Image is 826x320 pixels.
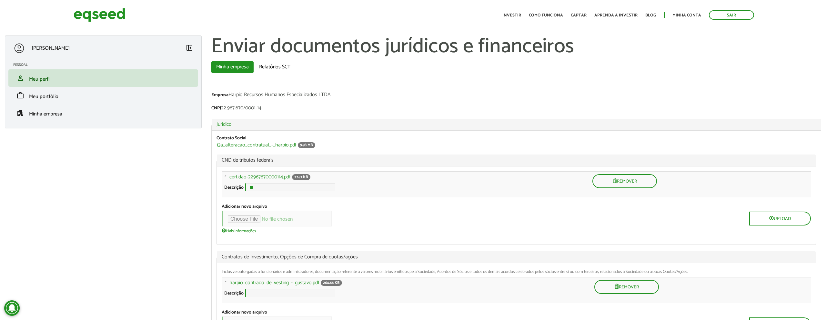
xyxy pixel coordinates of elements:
span: work [16,92,24,99]
label: Adicionar novo arquivo [222,310,267,315]
span: CND de tributos federais [222,158,811,163]
p: [PERSON_NAME] [32,45,70,51]
span: Contratos de Investimento, Opções de Compra de quotas/ações [222,255,811,260]
a: Relatórios SCT [254,61,295,73]
div: 22.967.670/0001-14 [211,105,821,112]
span: 77.71 KB [292,174,310,180]
li: Minha empresa [8,104,198,122]
span: Minha empresa [29,110,62,118]
a: 13a_alteracao_contratual_-_harpio.pdf [217,143,297,148]
a: Minha conta [672,13,701,17]
span: Meu perfil [29,75,51,84]
a: Arraste para reordenar [219,174,229,183]
a: workMeu portfólio [13,92,193,99]
a: Captar [571,13,587,17]
a: certidao-22967670000114.pdf [229,175,291,180]
h2: Pessoal [13,63,198,67]
button: Remover [594,280,659,294]
label: Descrição [224,291,244,296]
a: Sair [709,10,754,20]
a: Blog [645,13,656,17]
label: Descrição [224,185,244,190]
li: Meu perfil [8,69,198,87]
a: Minha empresa [211,61,254,73]
a: Arraste para reordenar [219,280,229,289]
span: Meu portfólio [29,92,58,101]
span: person [16,74,24,82]
a: personMeu perfil [13,74,193,82]
button: Remover [592,174,657,188]
a: Colapsar menu [186,44,193,53]
div: Inclusive outorgadas a funcionários e administradores, documentação referente a valores mobiliári... [222,270,811,274]
a: apartmentMinha empresa [13,109,193,117]
a: Mais informações [222,228,256,233]
li: Meu portfólio [8,87,198,104]
span: left_panel_close [186,44,193,52]
a: Aprenda a investir [594,13,638,17]
a: Jurídico [217,122,816,127]
label: Empresa [211,93,228,97]
label: Contrato Social [217,136,247,141]
label: CNPJ [211,106,221,111]
a: harpio_contrado_de_vesting_-_gustavo.pdf [229,280,319,285]
div: Harpio Recursos Humanos Especializados LTDA [211,92,821,99]
span: apartment [16,109,24,117]
h1: Enviar documentos jurídicos e financeiros [211,35,821,58]
button: Upload [749,212,811,225]
span: 264.66 KB [321,280,342,286]
a: Investir [502,13,521,17]
img: EqSeed [74,6,125,24]
label: Adicionar novo arquivo [222,205,267,209]
span: 9.98 MB [298,142,315,148]
a: Como funciona [529,13,563,17]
